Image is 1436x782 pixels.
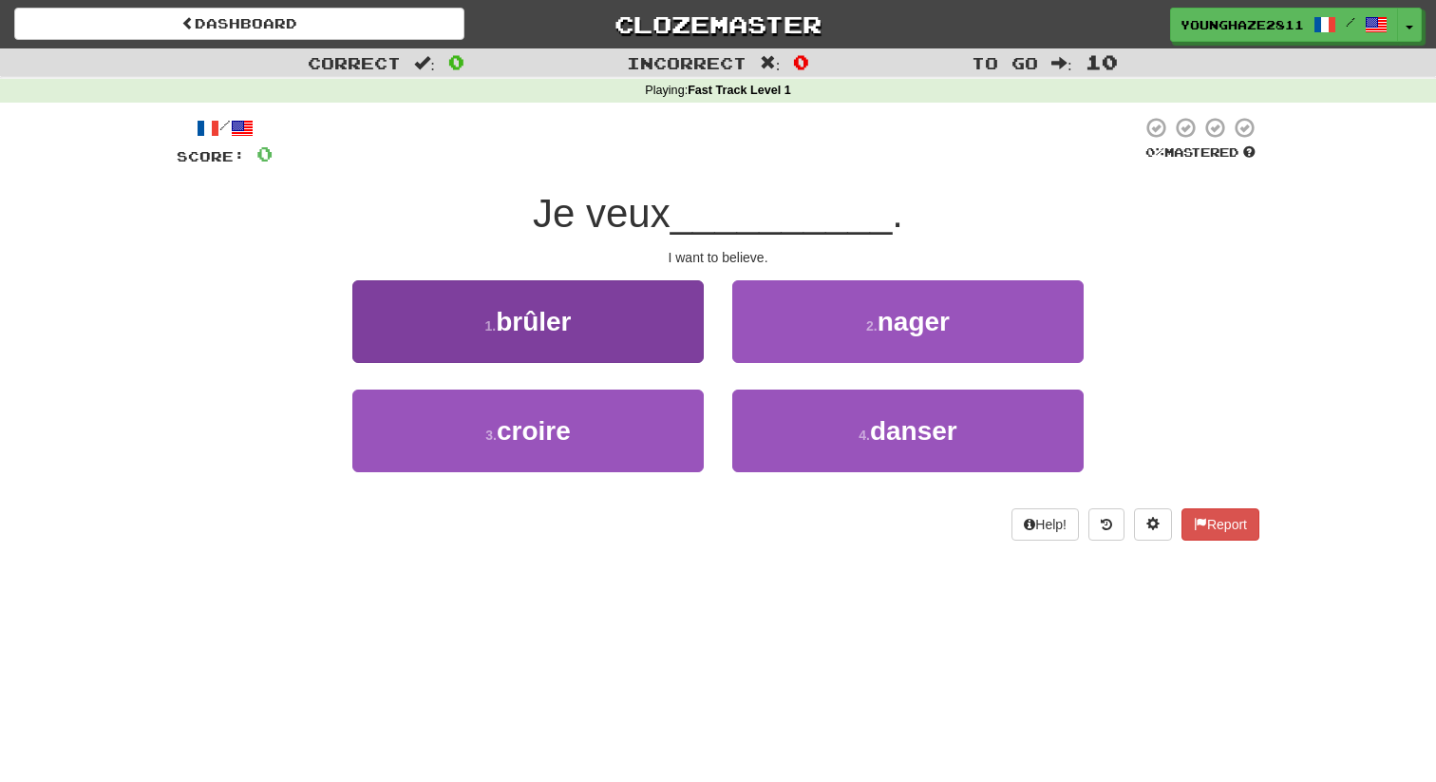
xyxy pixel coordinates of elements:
span: 0 [256,142,273,165]
span: / [1346,15,1355,29]
button: 4.danser [732,390,1084,472]
span: brûler [496,307,571,336]
span: danser [870,416,957,446]
span: 0 [793,50,809,73]
div: / [177,116,273,140]
span: To go [972,53,1038,72]
span: 0 [448,50,464,73]
a: Clozemaster [493,8,943,41]
span: 10 [1086,50,1118,73]
span: 0 % [1145,144,1164,160]
span: Je veux [533,191,671,236]
small: 2 . [866,318,878,334]
button: Help! [1011,508,1079,541]
span: Incorrect [627,53,746,72]
small: 4 . [859,428,870,443]
button: 2.nager [732,280,1084,363]
span: YoungHaze2811 [1181,16,1304,33]
button: 1.brûler [352,280,704,363]
button: Round history (alt+y) [1088,508,1124,541]
span: nager [878,307,950,336]
span: Score: [177,148,245,164]
small: 3 . [485,428,497,443]
strong: Fast Track Level 1 [688,84,791,97]
span: . [892,191,903,236]
div: Mastered [1142,144,1259,162]
a: Dashboard [14,8,464,40]
button: 3.croire [352,390,704,472]
div: I want to believe. [177,248,1259,267]
span: : [1051,55,1072,71]
span: __________ [671,191,893,236]
a: YoungHaze2811 / [1170,8,1398,42]
span: croire [497,416,571,446]
span: Correct [308,53,401,72]
button: Report [1181,508,1259,541]
small: 1 . [484,318,496,334]
span: : [414,55,435,71]
span: : [760,55,781,71]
